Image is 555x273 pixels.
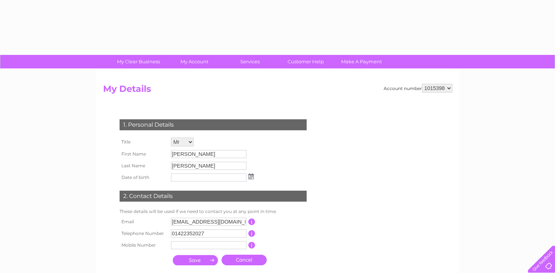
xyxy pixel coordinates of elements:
th: Telephone Number [118,228,169,239]
div: Account number [384,84,452,93]
img: ... [248,173,254,179]
th: Title [118,136,169,148]
th: First Name [118,148,169,160]
td: These details will be used if we need to contact you at any point in time. [118,207,308,216]
input: Information [248,242,255,248]
th: Date of birth [118,172,169,183]
input: Information [248,218,255,225]
div: 1. Personal Details [120,119,307,130]
th: Email [118,216,169,228]
input: Information [248,230,255,237]
a: My Account [164,55,224,68]
a: My Clear Business [108,55,169,68]
input: Submit [173,255,218,265]
a: Customer Help [275,55,336,68]
th: Last Name [118,160,169,172]
a: Cancel [222,255,267,265]
a: Make A Payment [331,55,392,68]
a: Services [220,55,280,68]
th: Mobile Number [118,239,169,251]
h2: My Details [103,84,452,98]
div: 2. Contact Details [120,191,307,202]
